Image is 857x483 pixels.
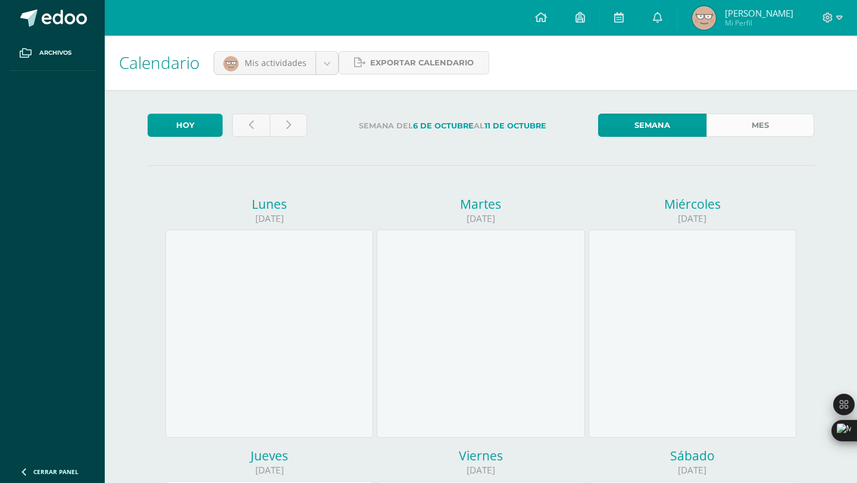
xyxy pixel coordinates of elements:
[377,196,584,212] div: Martes
[589,212,796,225] div: [DATE]
[39,48,71,58] span: Archivos
[725,18,793,28] span: Mi Perfil
[692,6,716,30] img: 8932644bc95f8b061e1d37527d343c5b.png
[339,51,489,74] a: Exportar calendario
[214,52,338,74] a: Mis actividades
[33,468,79,476] span: Cerrar panel
[165,212,373,225] div: [DATE]
[165,464,373,476] div: [DATE]
[377,212,584,225] div: [DATE]
[317,114,589,138] label: Semana del al
[10,36,95,71] a: Archivos
[706,114,814,137] a: Mes
[165,196,373,212] div: Lunes
[165,447,373,464] div: Jueves
[245,57,306,68] span: Mis actividades
[148,114,223,137] a: Hoy
[377,447,584,464] div: Viernes
[589,464,796,476] div: [DATE]
[725,7,793,19] span: [PERSON_NAME]
[370,52,474,74] span: Exportar calendario
[413,121,474,130] strong: 6 de Octubre
[223,56,239,71] img: 17776760db532de2f8d33d7e947037db.png
[119,51,199,74] span: Calendario
[598,114,706,137] a: Semana
[589,196,796,212] div: Miércoles
[377,464,584,476] div: [DATE]
[484,121,546,130] strong: 11 de Octubre
[589,447,796,464] div: Sábado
